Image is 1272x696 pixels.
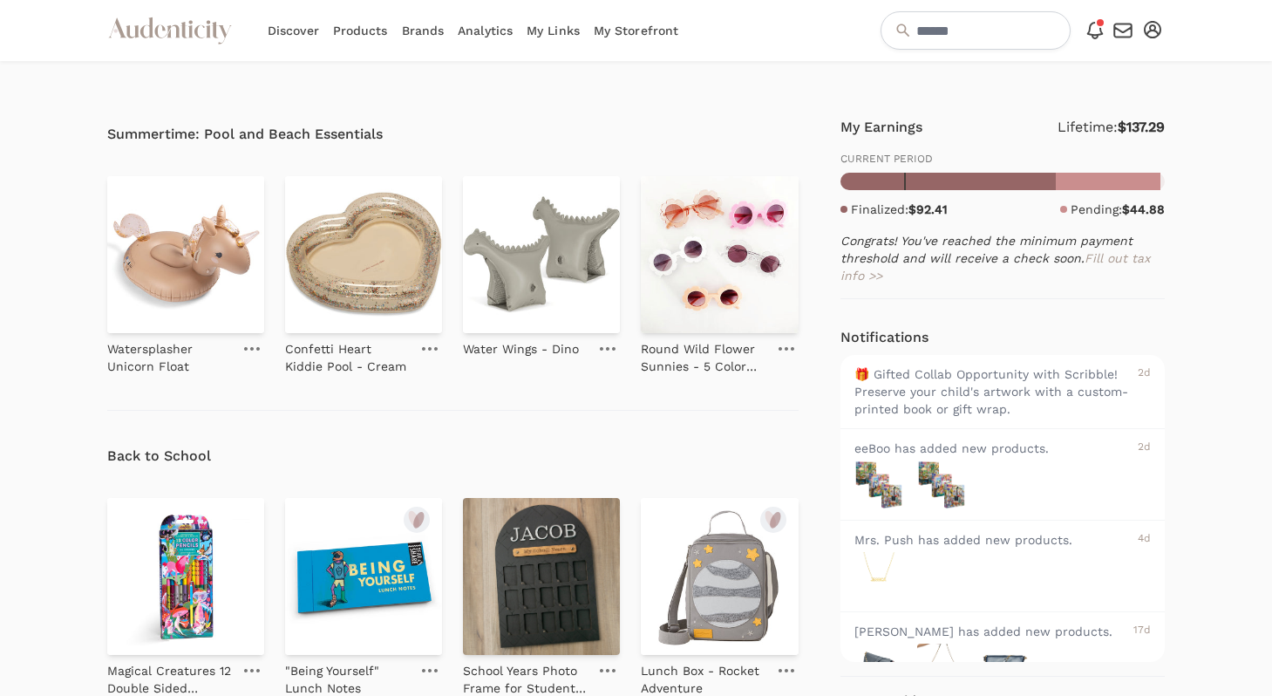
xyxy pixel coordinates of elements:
[463,340,579,358] p: Water Wings - Dino
[107,340,233,375] p: Watersplasher Unicorn Float
[854,461,903,509] img: 2ndKitchenBundle_1000x.png.jpg
[1138,365,1151,418] div: 2d
[107,333,233,375] a: Watersplasher Unicorn Float
[1133,623,1151,640] div: 17d
[840,520,1165,611] a: Mrs. Push has added new products. 4d
[908,202,948,216] strong: $92.41
[1058,117,1165,138] p: Lifetime:
[285,176,442,333] img: Confetti Heart Kiddie Pool - Cream
[854,440,1133,457] div: eeBoo has added new products.
[107,124,799,145] h4: Summertime: Pool and Beach Essentials
[854,644,903,693] img: 128A8894-V2_1000x.jpg
[285,333,411,375] a: Confetti Heart Kiddie Pool - Cream
[107,176,264,333] img: Watersplasher Unicorn Float
[1138,440,1151,457] div: 2d
[840,152,1165,166] p: CURRENT PERIOD
[917,644,966,693] img: 128A8769-V3_1000x.jpg
[1071,201,1165,218] p: Pending:
[1122,202,1165,216] strong: $44.88
[854,552,903,601] img: MF999997-0_1000x.jpg
[840,355,1165,428] a: 🎁 Gifted Collab Opportunity with Scribble! Preserve your child's artwork with a custom-printed bo...
[463,176,620,333] img: Water Wings - Dino
[917,461,966,509] img: 2ndKitchenBundle_1000x.png.jpg
[107,498,264,655] img: Magical Creatures 12 Double Sided Pencils
[854,365,1133,418] div: 🎁 Gifted Collab Opportunity with Scribble! Preserve your child's artwork with a custom-printed bo...
[840,327,928,348] h4: Notifications
[107,446,799,467] h4: Back to School
[463,498,620,655] img: School Years Photo Frame for Student Pictures
[641,340,766,375] p: Round Wild Flower Sunnies - 5 Color Options
[1138,531,1151,549] div: 4d
[1118,119,1165,135] strong: $137.29
[840,117,922,138] h4: My Earnings
[851,201,948,218] p: Finalized:
[641,498,798,655] img: Lunch Box - Rocket Adventure
[840,428,1165,520] a: eeBoo has added new products. 2d
[285,498,442,655] img: "Being Yourself" Lunch Notes
[854,531,1133,549] div: Mrs. Push has added new products.
[285,340,411,375] p: Confetti Heart Kiddie Pool - Cream
[980,644,1029,693] img: 128A8717_1000x.jpg
[840,232,1165,284] p: Congrats! You've reached the minimum payment threshold and will receive a check soon.
[641,176,798,333] img: Round Wild Flower Sunnies - 5 Color Options
[641,333,766,375] a: Round Wild Flower Sunnies - 5 Color Options
[463,333,579,358] a: Water Wings - Dino
[854,623,1128,640] div: [PERSON_NAME] has added new products.
[840,251,1150,283] a: Fill out tax info >>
